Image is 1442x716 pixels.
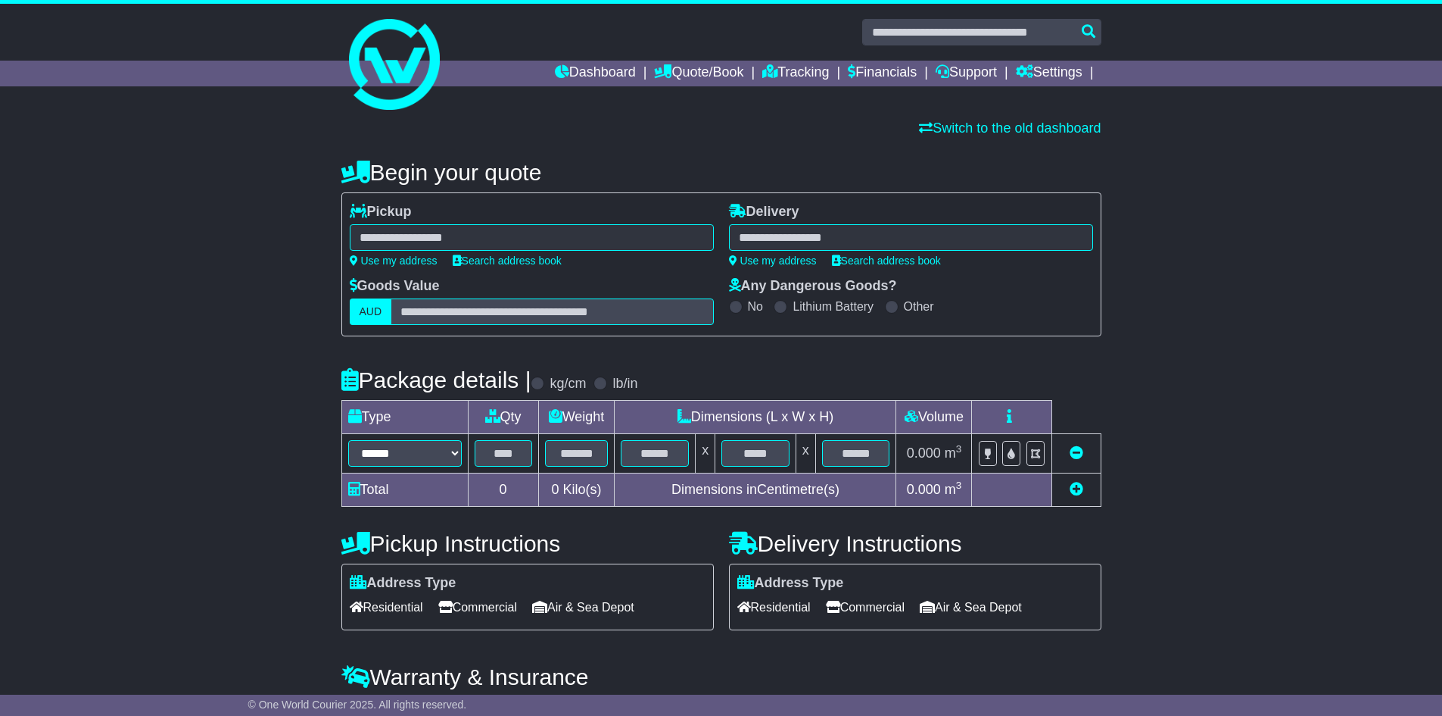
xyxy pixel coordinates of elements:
h4: Pickup Instructions [341,531,714,556]
a: Use my address [729,255,817,267]
span: m [945,446,962,461]
a: Settings [1016,61,1082,86]
label: Goods Value [350,278,440,295]
h4: Warranty & Insurance [341,664,1101,689]
h4: Package details | [341,367,531,392]
span: m [945,482,962,497]
a: Use my address [350,255,438,267]
td: Dimensions in Centimetre(s) [615,474,896,507]
span: Commercial [826,596,905,619]
h4: Delivery Instructions [729,531,1101,556]
label: Pickup [350,204,412,220]
td: Type [341,401,468,434]
a: Switch to the old dashboard [919,120,1101,136]
td: Weight [538,401,615,434]
td: Kilo(s) [538,474,615,507]
td: Qty [468,401,538,434]
span: Air & Sea Depot [920,596,1022,619]
label: kg/cm [550,376,586,392]
label: Lithium Battery [793,299,874,314]
span: 0.000 [907,446,941,461]
a: Quote/Book [654,61,743,86]
td: x [696,434,715,474]
td: Dimensions (L x W x H) [615,401,896,434]
label: No [748,299,763,314]
a: Search address book [453,255,562,267]
label: Other [904,299,934,314]
label: Address Type [350,575,456,592]
sup: 3 [956,480,962,491]
td: x [796,434,815,474]
h4: Begin your quote [341,160,1101,185]
span: Residential [737,596,811,619]
span: 0 [551,482,559,497]
a: Financials [848,61,917,86]
label: Delivery [729,204,799,220]
label: lb/in [612,376,637,392]
span: © One World Courier 2025. All rights reserved. [248,699,467,711]
a: Dashboard [555,61,636,86]
td: 0 [468,474,538,507]
td: Volume [896,401,972,434]
a: Tracking [762,61,829,86]
span: Commercial [438,596,517,619]
a: Support [936,61,997,86]
span: 0.000 [907,482,941,497]
label: Any Dangerous Goods? [729,278,897,295]
span: Residential [350,596,423,619]
a: Search address book [832,255,941,267]
a: Add new item [1070,482,1083,497]
td: Total [341,474,468,507]
label: AUD [350,299,392,325]
sup: 3 [956,443,962,455]
a: Remove this item [1070,446,1083,461]
label: Address Type [737,575,844,592]
span: Air & Sea Depot [532,596,634,619]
